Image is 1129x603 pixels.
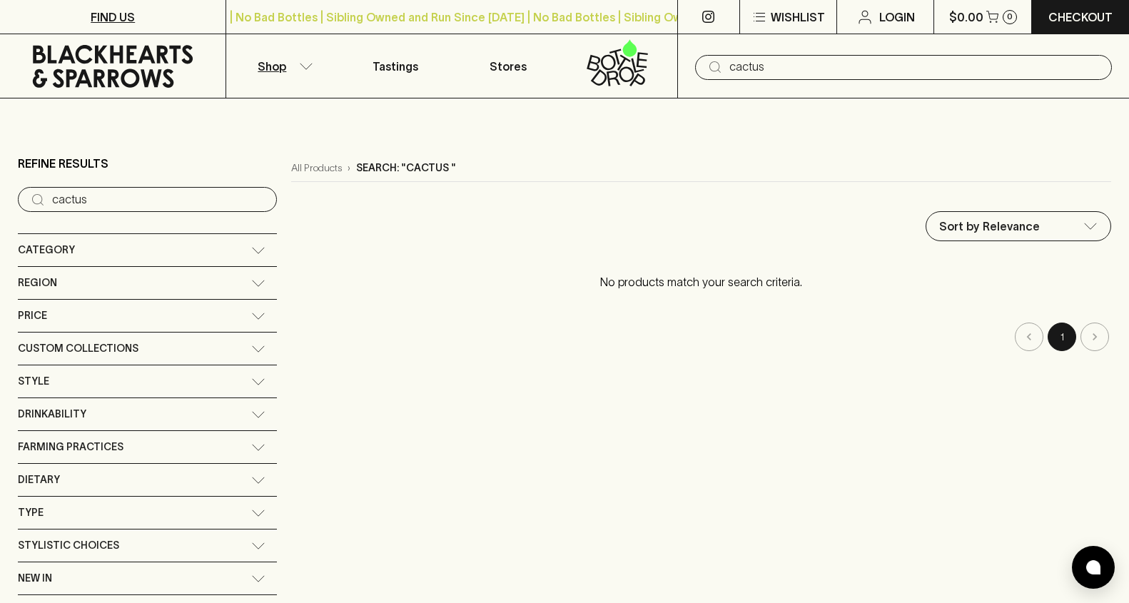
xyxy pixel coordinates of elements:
[356,161,456,176] p: Search: "cactus "
[18,274,57,292] span: Region
[949,9,983,26] p: $0.00
[879,9,915,26] p: Login
[1086,560,1100,574] img: bubble-icon
[18,438,123,456] span: Farming Practices
[452,34,564,98] a: Stores
[291,161,342,176] a: All Products
[18,307,47,325] span: Price
[52,188,265,211] input: Try “Pinot noir”
[373,58,418,75] p: Tastings
[18,373,49,390] span: Style
[18,234,277,266] div: Category
[18,537,119,554] span: Stylistic Choices
[91,9,135,26] p: FIND US
[18,464,277,496] div: Dietary
[926,212,1110,240] div: Sort by Relevance
[1048,323,1076,351] button: page 1
[339,34,452,98] a: Tastings
[771,9,825,26] p: Wishlist
[490,58,527,75] p: Stores
[18,569,52,587] span: New In
[18,431,277,463] div: Farming Practices
[258,58,286,75] p: Shop
[1048,9,1113,26] p: Checkout
[291,323,1111,351] nav: pagination navigation
[18,529,277,562] div: Stylistic Choices
[18,405,86,423] span: Drinkability
[18,241,75,259] span: Category
[18,300,277,332] div: Price
[18,562,277,594] div: New In
[18,365,277,397] div: Style
[226,34,339,98] button: Shop
[18,267,277,299] div: Region
[291,259,1111,305] p: No products match your search criteria.
[18,333,277,365] div: Custom Collections
[939,218,1040,235] p: Sort by Relevance
[18,497,277,529] div: Type
[1007,13,1013,21] p: 0
[348,161,350,176] p: ›
[18,155,108,172] p: Refine Results
[18,471,60,489] span: Dietary
[18,504,44,522] span: Type
[729,56,1100,78] input: Try "Pinot noir"
[18,398,277,430] div: Drinkability
[18,340,138,358] span: Custom Collections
